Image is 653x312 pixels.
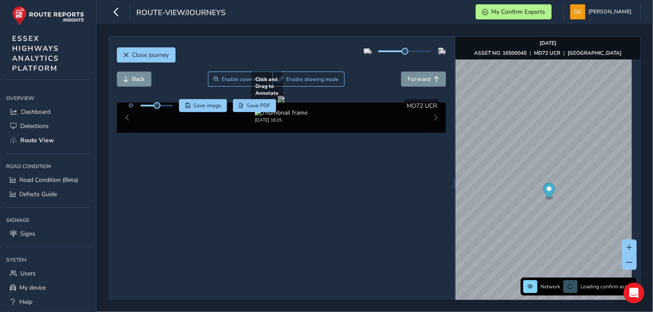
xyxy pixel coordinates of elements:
button: Forward [401,72,446,87]
span: Enable zoom mode [222,76,267,83]
button: Draw [273,72,345,87]
div: Map marker [543,183,555,201]
span: Dashboard [21,108,50,116]
button: Zoom [208,72,273,87]
button: My Confirm Exports [476,4,552,19]
a: Dashboard [6,105,90,119]
span: My device [19,284,46,292]
span: Network [540,283,560,290]
span: Road Condition (Beta) [19,176,78,184]
span: Back [132,75,145,83]
button: [PERSON_NAME] [570,4,634,19]
a: Road Condition (Beta) [6,173,90,187]
span: ESSEX HIGHWAYS ANALYTICS PLATFORM [12,34,59,73]
img: rr logo [12,6,84,25]
img: diamond-layout [570,4,585,19]
span: Route View [20,136,54,144]
a: Help [6,295,90,309]
span: MD72 UCR [407,102,437,110]
span: Users [20,269,36,278]
span: Save PDF [247,102,270,109]
div: Open Intercom Messenger [624,283,644,303]
span: Help [19,298,32,306]
strong: [GEOGRAPHIC_DATA] [568,50,622,56]
span: Loading confirm assets [581,283,634,290]
a: My device [6,281,90,295]
div: Overview [6,92,90,105]
div: | | [474,50,622,56]
span: Forward [408,75,430,83]
span: Signs [20,230,35,238]
div: Road Condition [6,160,90,173]
div: [DATE] 16:15 [255,117,308,123]
span: Close journey [132,51,169,59]
div: System [6,253,90,266]
img: Thumbnail frame [255,109,308,117]
a: Signs [6,227,90,241]
strong: MD72 UCR [534,50,560,56]
button: Save [179,99,227,112]
a: Users [6,266,90,281]
span: Defects Guide [19,190,57,198]
a: Route View [6,133,90,147]
span: Enable drawing mode [287,76,339,83]
span: [PERSON_NAME] [588,4,631,19]
strong: ASSET NO. 16500045 [474,50,527,56]
button: Back [117,72,151,87]
a: Detections [6,119,90,133]
button: Close journey [117,47,176,62]
button: PDF [233,99,276,112]
a: Defects Guide [6,187,90,201]
span: My Confirm Exports [491,8,545,16]
strong: [DATE] [540,40,556,47]
span: Detections [20,122,49,130]
span: Save image [193,102,221,109]
div: Signage [6,214,90,227]
span: route-view/journeys [136,7,226,19]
